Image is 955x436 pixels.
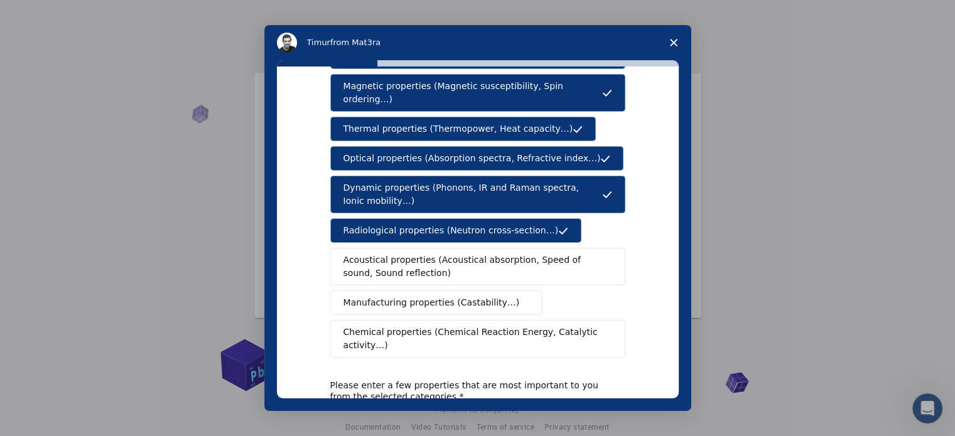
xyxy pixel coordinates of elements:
span: Thermal properties (Thermopower, Heat capacity…) [343,122,573,136]
span: Optical properties (Absorption spectra, Refractive index…) [343,152,601,165]
span: Chemical properties (Chemical Reaction Energy, Catalytic activity…) [343,326,603,352]
span: Acoustical properties (Acoustical absorption, Speed of sound, Sound reflection) [343,253,605,280]
button: Optical properties (Absorption spectra, Refractive index…) [330,146,624,171]
button: Thermal properties (Thermopower, Heat capacity…) [330,117,596,141]
div: Please enter a few properties that are most important to you from the selected categories. [330,380,607,402]
button: Dynamic properties (Phonons, IR and Raman spectra, Ionic mobility…) [330,176,625,213]
img: Profile image for Timur [277,33,297,53]
button: Manufacturing properties (Castability…) [330,290,543,315]
button: Chemical properties (Chemical Reaction Energy, Catalytic activity…) [330,320,625,358]
button: Magnetic properties (Magnetic susceptibility, Spin ordering…) [330,74,625,112]
button: Radiological properties (Neutron cross-section…) [330,218,582,243]
span: Radiological properties (Neutron cross-section…) [343,224,559,237]
span: Manufacturing properties (Castability…) [343,296,520,309]
span: Support [25,9,70,20]
span: Dynamic properties (Phonons, IR and Raman spectra, Ionic mobility…) [343,181,602,208]
span: Timur [307,38,330,47]
span: Close survey [656,25,691,60]
span: Magnetic properties (Magnetic susceptibility, Spin ordering…) [343,80,602,106]
span: from Mat3ra [330,38,380,47]
button: Acoustical properties (Acoustical absorption, Speed of sound, Sound reflection) [330,248,625,285]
